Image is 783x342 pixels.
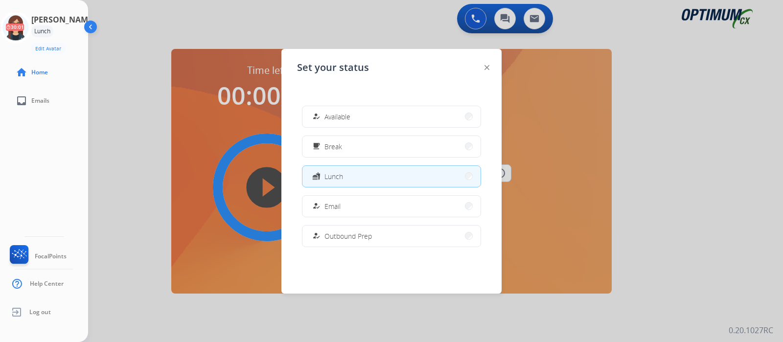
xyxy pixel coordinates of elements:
[302,136,481,157] button: Break
[16,67,27,78] mat-icon: home
[324,141,342,152] span: Break
[31,43,65,54] button: Edit Avatar
[729,324,773,336] p: 0.20.1027RC
[302,106,481,127] button: Available
[324,171,343,182] span: Lunch
[8,245,67,268] a: FocalPoints
[484,65,489,70] img: close-button
[312,202,321,210] mat-icon: how_to_reg
[31,25,53,37] div: Lunch
[312,232,321,240] mat-icon: how_to_reg
[31,14,95,25] h3: [PERSON_NAME]
[302,196,481,217] button: Email
[302,166,481,187] button: Lunch
[35,252,67,260] span: FocalPoints
[302,226,481,247] button: Outbound Prep
[324,112,350,122] span: Available
[324,231,372,241] span: Outbound Prep
[29,308,51,316] span: Log out
[312,113,321,121] mat-icon: how_to_reg
[16,95,27,107] mat-icon: inbox
[31,68,48,76] span: Home
[312,142,321,151] mat-icon: free_breakfast
[312,172,321,181] mat-icon: fastfood
[324,201,341,211] span: Email
[30,280,64,288] span: Help Center
[297,61,369,74] span: Set your status
[31,97,49,105] span: Emails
